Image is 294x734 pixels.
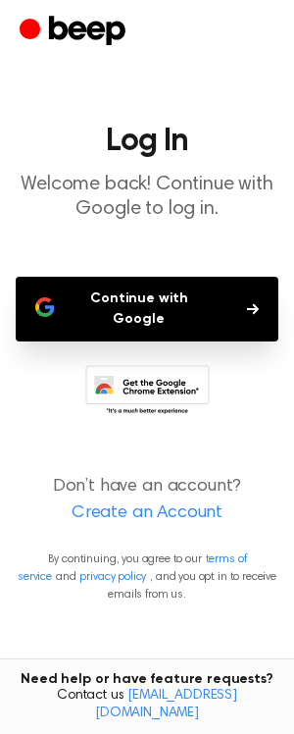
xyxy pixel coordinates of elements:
[20,13,130,51] a: Beep
[16,550,278,603] p: By continuing, you agree to our and , and you opt in to receive emails from us.
[16,173,278,222] p: Welcome back! Continue with Google to log in.
[79,571,146,583] a: privacy policy
[16,277,278,341] button: Continue with Google
[16,474,278,527] p: Don’t have an account?
[20,500,274,527] a: Create an Account
[95,689,237,720] a: [EMAIL_ADDRESS][DOMAIN_NAME]
[16,126,278,157] h1: Log In
[12,688,282,722] span: Contact us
